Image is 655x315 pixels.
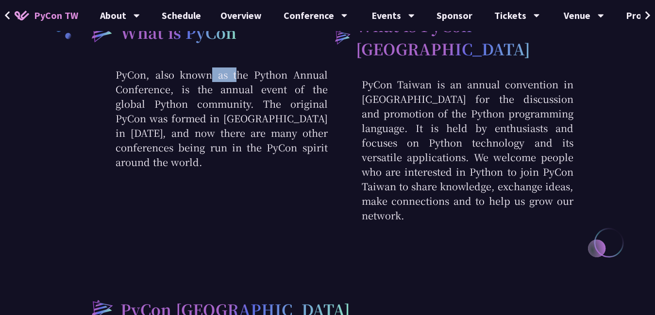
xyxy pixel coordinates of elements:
[120,20,236,44] h2: What is PyCon
[82,67,328,169] p: PyCon, also known as the Python Annual Conference, is the annual event of the global Python commu...
[15,11,29,20] img: Home icon of PyCon TW 2025
[34,8,78,23] span: PyCon TW
[5,3,88,28] a: PyCon TW
[356,14,573,60] h2: What is PyCon [GEOGRAPHIC_DATA]
[82,14,120,50] img: heading-bullet
[328,23,356,50] img: heading-bullet
[328,77,574,223] p: PyCon Taiwan is an annual convention in [GEOGRAPHIC_DATA] for the discussion and promotion of the...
